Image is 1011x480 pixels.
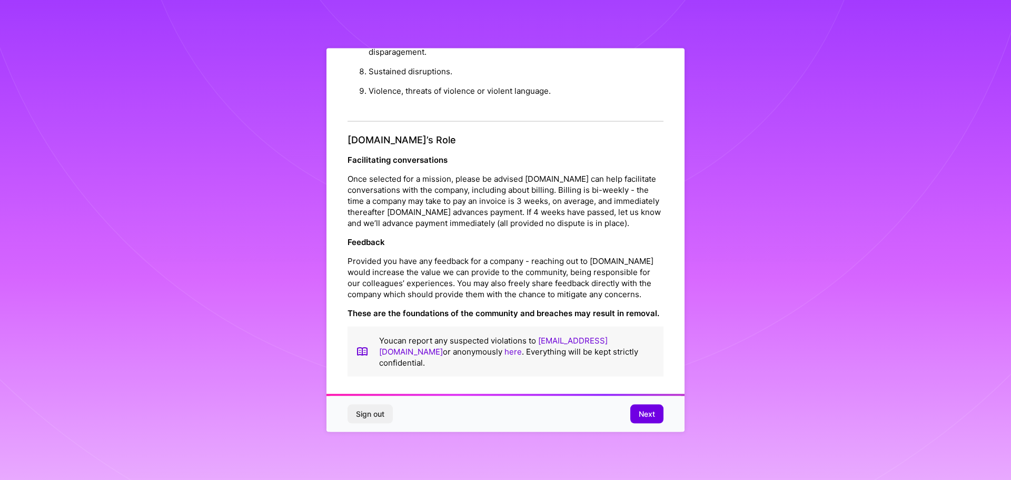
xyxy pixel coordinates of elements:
[630,405,663,424] button: Next
[379,335,608,356] a: [EMAIL_ADDRESS][DOMAIN_NAME]
[356,335,369,368] img: book icon
[348,173,663,228] p: Once selected for a mission, please be advised [DOMAIN_NAME] can help facilitate conversations wi...
[639,409,655,419] span: Next
[348,154,448,164] strong: Facilitating conversations
[348,237,385,247] strong: Feedback
[348,308,659,318] strong: These are the foundations of the community and breaches may result in removal.
[504,346,522,356] a: here
[348,405,393,424] button: Sign out
[379,335,655,368] p: You can report any suspected violations to or anonymously . Everything will be kept strictly conf...
[348,255,663,299] p: Provided you have any feedback for a company - reaching out to [DOMAIN_NAME] would increase the v...
[369,81,663,101] li: Violence, threats of violence or violent language.
[348,134,663,146] h4: [DOMAIN_NAME]’s Role
[369,62,663,81] li: Sustained disruptions.
[356,409,384,419] span: Sign out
